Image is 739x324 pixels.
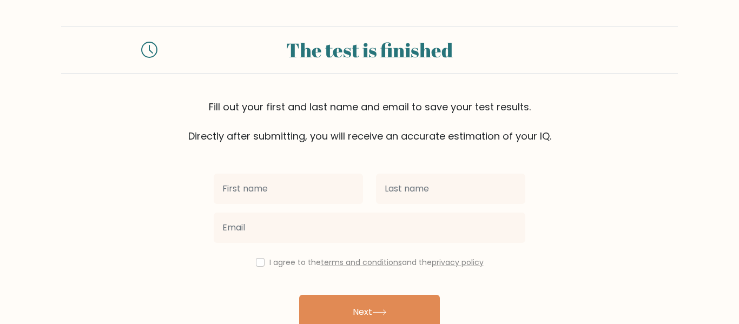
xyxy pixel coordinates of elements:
[214,174,363,204] input: First name
[214,213,525,243] input: Email
[269,257,484,268] label: I agree to the and the
[321,257,402,268] a: terms and conditions
[170,35,569,64] div: The test is finished
[61,100,678,143] div: Fill out your first and last name and email to save your test results. Directly after submitting,...
[432,257,484,268] a: privacy policy
[376,174,525,204] input: Last name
